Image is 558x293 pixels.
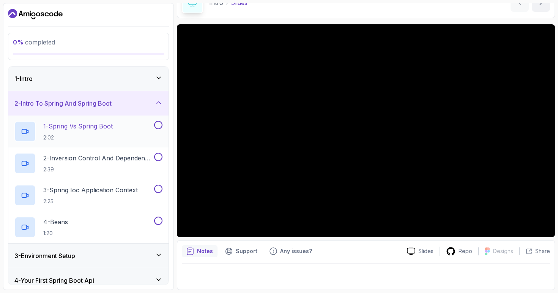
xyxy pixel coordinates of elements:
h3: 4 - Your First Spring Boot Api [14,276,94,285]
button: 1-Intro [8,67,169,91]
p: 2 - Inversion Control And Dependency Injection [43,154,153,163]
p: Notes [197,247,213,255]
button: 1-Spring Vs Spring Boot2:02 [14,121,162,142]
button: 3-Environment Setup [8,244,169,268]
p: Any issues? [280,247,312,255]
p: Share [535,247,550,255]
p: 2:02 [43,134,113,141]
h3: 3 - Environment Setup [14,251,75,260]
a: Repo [440,247,478,256]
p: 4 - Beans [43,217,68,226]
p: Designs [493,247,513,255]
a: Dashboard [8,8,63,20]
button: Support button [221,245,262,257]
span: completed [13,38,55,46]
p: 2:39 [43,166,153,173]
h3: 2 - Intro To Spring And Spring Boot [14,99,112,108]
button: 4-Beans1:20 [14,217,162,238]
button: notes button [182,245,218,257]
button: 3-Spring Ioc Application Context2:25 [14,185,162,206]
p: 1:20 [43,230,68,237]
p: 1 - Spring Vs Spring Boot [43,122,113,131]
p: 2:25 [43,198,138,205]
p: Slides [418,247,433,255]
button: 2-Intro To Spring And Spring Boot [8,91,169,116]
h3: 1 - Intro [14,74,33,83]
button: 4-Your First Spring Boot Api [8,268,169,293]
button: 2-Inversion Control And Dependency Injection2:39 [14,153,162,174]
button: Share [519,247,550,255]
p: Repo [459,247,472,255]
span: 0 % [13,38,24,46]
p: 3 - Spring Ioc Application Context [43,185,138,195]
p: Support [236,247,257,255]
a: Slides [401,247,440,255]
button: Feedback button [265,245,317,257]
